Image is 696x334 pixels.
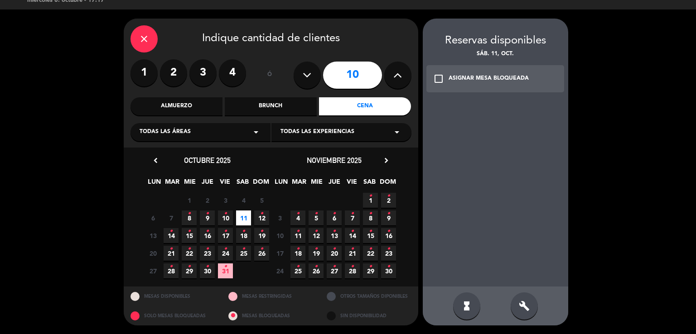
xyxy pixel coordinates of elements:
i: close [139,33,150,44]
span: 1 [182,193,197,208]
i: • [296,224,300,239]
i: • [206,206,209,221]
span: 7 [345,210,360,225]
span: 31 [218,263,233,278]
span: 13 [145,228,160,243]
i: • [296,242,300,256]
i: • [333,206,336,221]
span: SAB [362,177,377,191]
span: 5 [254,193,269,208]
div: OTROS TAMAÑOS DIPONIBLES [320,286,418,306]
span: 22 [363,246,378,261]
span: 8 [363,210,378,225]
div: MESAS DISPONIBLES [124,286,222,306]
span: 19 [254,228,269,243]
span: 29 [182,263,197,278]
label: 2 [160,59,187,86]
span: 11 [236,210,251,225]
span: 14 [164,228,179,243]
span: 16 [381,228,396,243]
div: Almuerzo [130,97,222,115]
i: • [387,224,390,239]
span: 12 [254,210,269,225]
span: 10 [218,210,233,225]
span: 28 [164,263,179,278]
i: • [314,259,318,274]
div: SIN DISPONIBILIDAD [320,306,418,325]
span: 15 [182,228,197,243]
i: • [188,259,191,274]
span: 17 [272,246,287,261]
span: 21 [345,246,360,261]
span: 1 [363,193,378,208]
span: LUN [274,177,289,191]
span: 8 [182,210,197,225]
span: 21 [164,246,179,261]
span: 20 [145,246,160,261]
i: • [206,242,209,256]
span: VIE [344,177,359,191]
span: 27 [145,263,160,278]
span: 28 [345,263,360,278]
span: 20 [327,246,342,261]
i: • [296,259,300,274]
i: • [369,206,372,221]
i: • [351,242,354,256]
i: • [387,206,390,221]
span: 24 [272,263,287,278]
span: 9 [200,210,215,225]
span: Todas las experiencias [280,128,354,137]
i: • [242,242,245,256]
span: 9 [381,210,396,225]
i: • [260,242,263,256]
span: 10 [272,228,287,243]
span: 12 [309,228,324,243]
i: • [206,224,209,239]
span: 3 [218,193,233,208]
span: MIE [182,177,197,191]
i: check_box_outline_blank [433,73,444,84]
span: 13 [327,228,342,243]
span: Todas las áreas [140,128,191,137]
label: 3 [189,59,217,86]
i: • [351,259,354,274]
span: noviembre 2025 [307,156,362,165]
i: • [369,259,372,274]
div: ASIGNAR MESA BLOQUEADA [449,74,529,83]
span: 6 [327,210,342,225]
i: • [314,242,318,256]
i: • [333,259,336,274]
label: 1 [130,59,158,86]
span: 29 [363,263,378,278]
span: 7 [164,210,179,225]
i: • [188,242,191,256]
span: JUE [327,177,342,191]
span: 30 [381,263,396,278]
i: • [351,206,354,221]
i: build [519,301,530,311]
div: MESAS RESTRINGIDAS [222,286,320,306]
span: SAB [235,177,250,191]
span: 4 [290,210,305,225]
i: • [314,224,318,239]
span: 18 [236,228,251,243]
i: • [260,206,263,221]
span: MIE [309,177,324,191]
span: 14 [345,228,360,243]
span: 11 [290,228,305,243]
span: 25 [290,263,305,278]
div: ó [255,59,285,91]
div: MESAS BLOQUEADAS [222,306,320,325]
i: • [169,242,173,256]
span: 23 [381,246,396,261]
i: • [169,259,173,274]
i: • [369,189,372,203]
span: 30 [200,263,215,278]
i: • [387,259,390,274]
i: • [242,224,245,239]
span: 4 [236,193,251,208]
span: 5 [309,210,324,225]
i: • [188,206,191,221]
span: LUN [147,177,162,191]
i: • [333,242,336,256]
